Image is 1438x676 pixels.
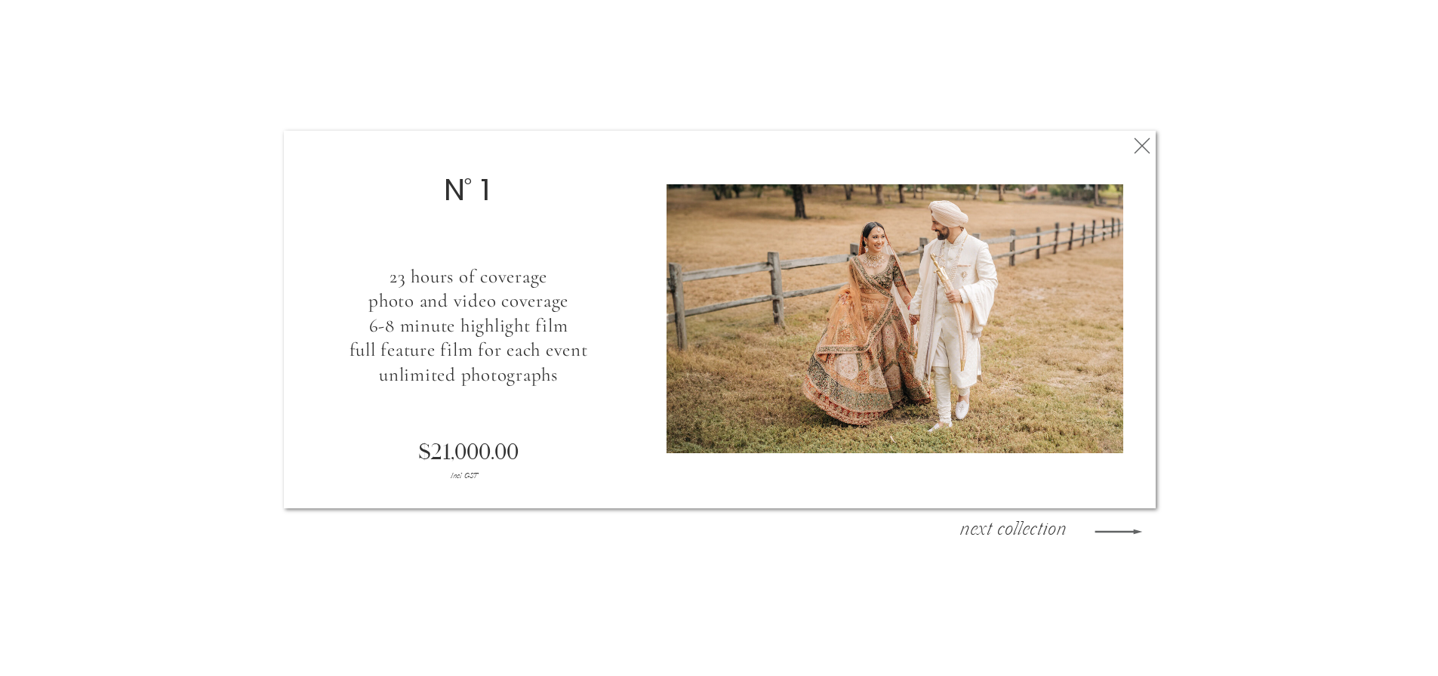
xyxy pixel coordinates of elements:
[398,441,540,465] h2: $21,000.00
[288,264,650,412] h3: 23 hours of coverage Photo and Video Coverage 6-8 minute highlight film full feature film for eac...
[945,520,1081,543] h3: next collection
[469,174,501,208] h2: 1
[464,174,478,193] p: o
[439,174,471,208] h2: N
[436,473,494,482] p: Incl GST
